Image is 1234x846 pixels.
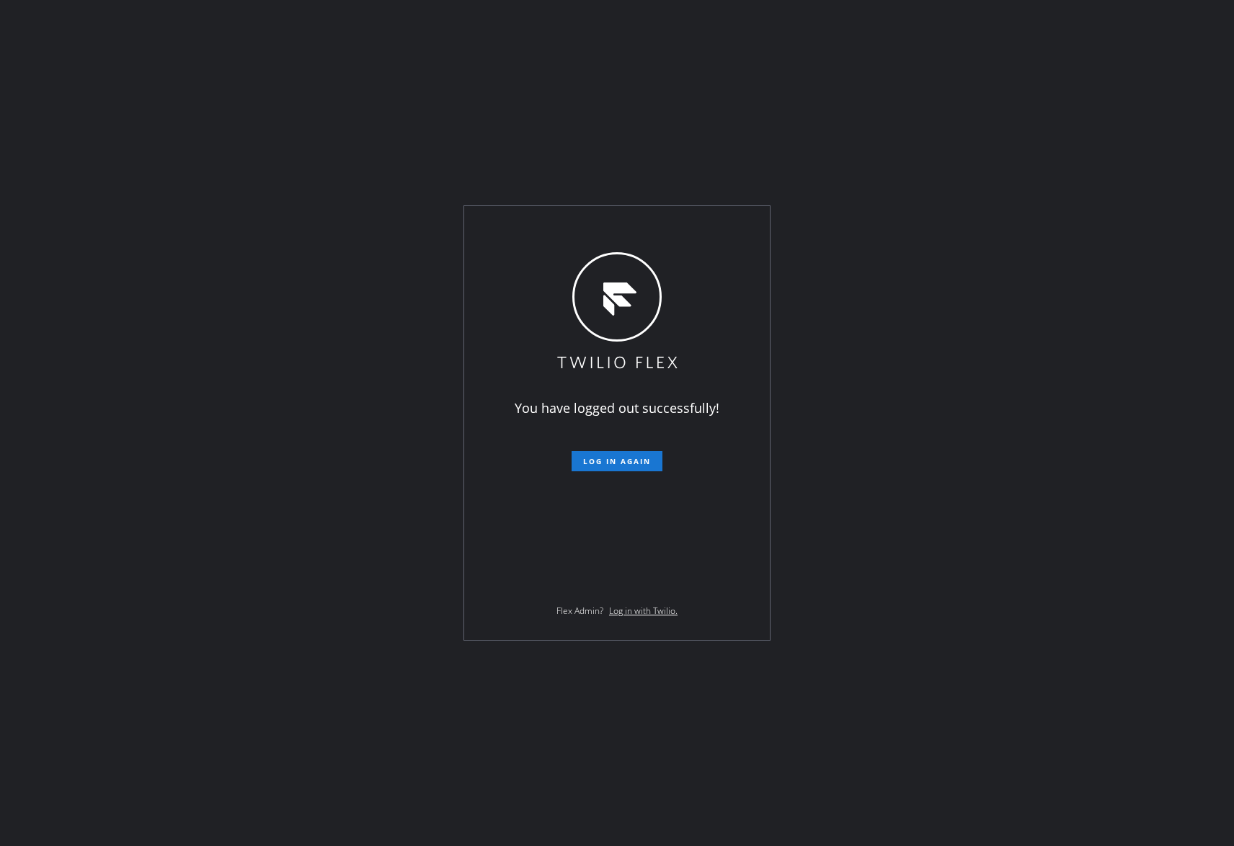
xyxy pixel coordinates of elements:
[609,605,678,617] a: Log in with Twilio.
[572,451,662,471] button: Log in again
[556,605,603,617] span: Flex Admin?
[515,399,719,417] span: You have logged out successfully!
[583,456,651,466] span: Log in again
